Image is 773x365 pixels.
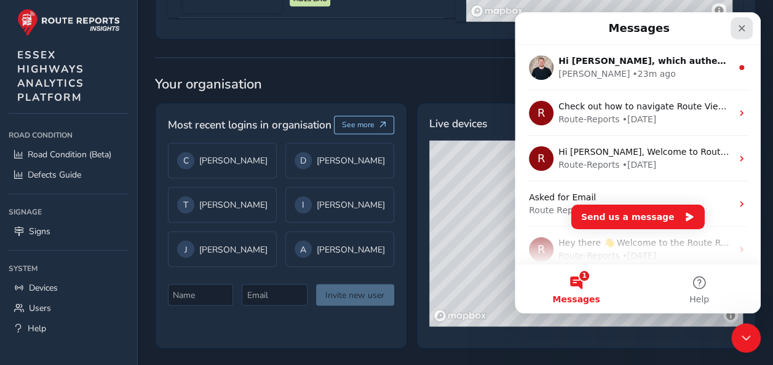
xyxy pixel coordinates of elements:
span: C [183,155,189,167]
div: Profile image for Route-Reports [14,88,39,113]
button: See more [334,116,395,134]
div: • 23m ago [117,55,161,68]
span: Live devices [429,116,487,131]
span: Asked for Email [14,180,81,190]
span: T [183,199,188,211]
span: Help [175,283,194,291]
div: [PERSON_NAME] [177,152,268,169]
span: Hi [PERSON_NAME], which authenticator app are you using? You should find the one time access code... [44,44,592,53]
div: [PERSON_NAME] [295,240,385,257]
span: Signs [29,226,50,237]
div: Profile image for Route-Reports [14,134,39,159]
div: • [DATE] [107,146,141,159]
button: Help [123,252,246,301]
div: Route Reports [14,192,75,205]
span: See more [342,120,375,130]
span: Users [29,302,51,314]
a: Users [9,298,129,318]
div: Road Condition [9,126,129,144]
span: Help [28,323,46,334]
div: Route-Reports [44,237,105,250]
div: Signage [9,203,129,221]
span: Most recent logins in organisation [168,117,331,133]
span: Devices [29,282,58,294]
a: Defects Guide [9,165,129,185]
div: [PERSON_NAME] [295,196,385,213]
span: Check out how to navigate Route View here! [44,89,236,99]
div: • [DATE] [77,192,112,205]
img: rr logo [17,9,120,36]
div: [PERSON_NAME] [295,152,385,169]
a: Signs [9,221,129,241]
iframe: Intercom live chat [515,12,761,313]
a: Help [9,318,129,339]
input: Name [168,284,233,305]
div: Route-Reports [44,101,105,114]
div: • [DATE] [107,237,141,250]
span: Your organisation [155,75,756,93]
div: [PERSON_NAME] [177,196,268,213]
span: Defects Guide [28,169,81,181]
span: Messages [38,283,85,291]
input: Email [242,284,307,305]
div: System [9,259,129,278]
div: [PERSON_NAME] [177,240,268,257]
div: • [DATE] [107,101,141,114]
span: A [300,243,306,255]
div: Profile image for Route-Reports [14,225,39,249]
span: Road Condition (Beta) [28,149,111,160]
a: Road Condition (Beta) [9,144,129,165]
div: Route-Reports [44,146,105,159]
span: D [300,155,306,167]
iframe: Intercom live chat [731,323,761,353]
a: Devices [9,278,129,298]
span: I [302,199,304,211]
span: J [184,243,188,255]
div: [PERSON_NAME] [44,55,115,68]
span: ESSEX HIGHWAYS ANALYTICS PLATFORM [17,48,84,104]
button: Send us a message [57,192,190,217]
